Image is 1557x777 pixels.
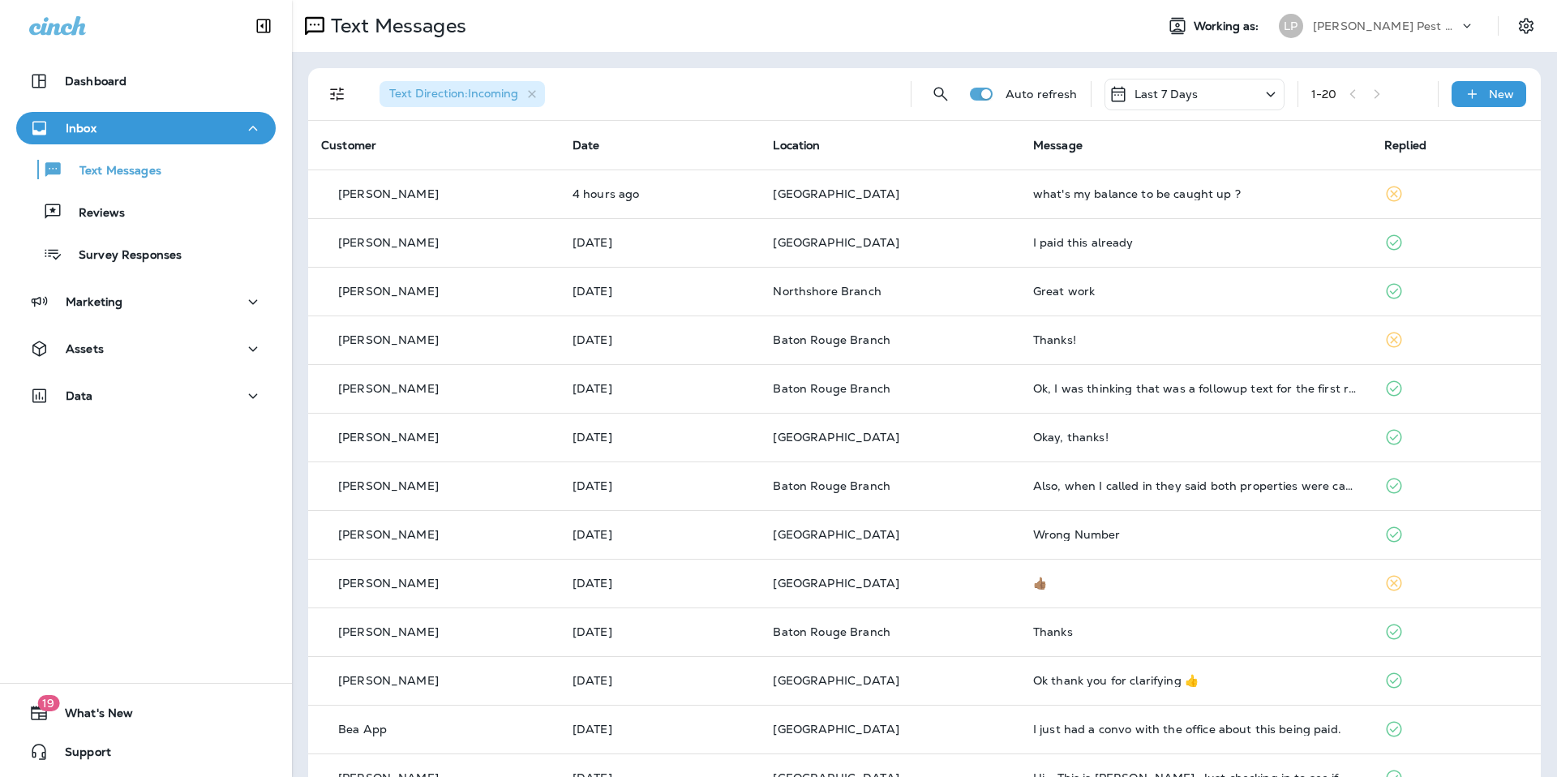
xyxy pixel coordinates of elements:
p: Sep 16, 2025 02:29 PM [573,479,748,492]
p: [PERSON_NAME] [338,528,439,541]
button: Reviews [16,195,276,229]
div: Great work [1033,285,1358,298]
button: Data [16,380,276,412]
span: [GEOGRAPHIC_DATA] [773,527,899,542]
p: [PERSON_NAME] [338,577,439,590]
button: Inbox [16,112,276,144]
p: [PERSON_NAME] Pest Control [1313,19,1459,32]
p: Inbox [66,122,97,135]
p: [PERSON_NAME] [338,431,439,444]
p: Sep 18, 2025 12:09 PM [573,236,748,249]
p: Text Messages [63,164,161,179]
span: Message [1033,138,1083,152]
button: Search Messages [924,78,957,110]
button: Filters [321,78,354,110]
button: Collapse Sidebar [241,10,286,42]
div: I just had a convo with the office about this being paid. [1033,723,1358,736]
div: 👍🏽 [1033,577,1358,590]
span: [GEOGRAPHIC_DATA] [773,235,899,250]
span: [GEOGRAPHIC_DATA] [773,576,899,590]
span: Baton Rouge Branch [773,479,890,493]
span: Replied [1384,138,1426,152]
div: Thanks [1033,625,1358,638]
p: Text Messages [324,14,466,38]
span: Baton Rouge Branch [773,625,890,639]
span: [GEOGRAPHIC_DATA] [773,187,899,201]
div: Okay, thanks! [1033,431,1358,444]
span: Working as: [1194,19,1263,33]
button: Support [16,736,276,768]
span: 19 [37,695,59,711]
span: Baton Rouge Branch [773,381,890,396]
span: Location [773,138,820,152]
p: Sep 19, 2025 08:51 AM [573,187,748,200]
div: Text Direction:Incoming [380,81,545,107]
span: Text Direction : Incoming [389,86,518,101]
button: Dashboard [16,65,276,97]
div: LP [1279,14,1303,38]
p: Assets [66,342,104,355]
p: Reviews [62,206,125,221]
p: Bea App [338,723,387,736]
button: Settings [1512,11,1541,41]
div: 1 - 20 [1311,88,1337,101]
p: [PERSON_NAME] [338,236,439,249]
button: Marketing [16,285,276,318]
span: Support [49,745,111,765]
p: [PERSON_NAME] [338,674,439,687]
button: 19What's New [16,697,276,729]
p: Sep 15, 2025 02:37 PM [573,625,748,638]
span: What's New [49,706,133,726]
p: Sep 15, 2025 03:17 PM [573,577,748,590]
span: Northshore Branch [773,284,881,298]
p: Sep 15, 2025 02:35 PM [573,674,748,687]
p: [PERSON_NAME] [338,285,439,298]
p: Last 7 Days [1135,88,1199,101]
p: [PERSON_NAME] [338,382,439,395]
div: Ok thank you for clarifying 👍 [1033,674,1358,687]
span: Baton Rouge Branch [773,333,890,347]
p: Sep 18, 2025 10:38 AM [573,285,748,298]
p: [PERSON_NAME] [338,187,439,200]
p: Sep 17, 2025 11:45 AM [573,382,748,395]
div: Thanks! [1033,333,1358,346]
p: Sep 16, 2025 02:35 PM [573,431,748,444]
span: Date [573,138,600,152]
span: Customer [321,138,376,152]
p: Data [66,389,93,402]
span: [GEOGRAPHIC_DATA] [773,430,899,444]
p: Survey Responses [62,248,182,264]
button: Assets [16,333,276,365]
p: Auto refresh [1006,88,1078,101]
p: Marketing [66,295,122,308]
p: [PERSON_NAME] [338,625,439,638]
p: [PERSON_NAME] [338,479,439,492]
div: Ok, I was thinking that was a followup text for the first reoccurring visit. [1033,382,1358,395]
p: Sep 15, 2025 01:38 PM [573,723,748,736]
div: I paid this already [1033,236,1358,249]
p: Sep 16, 2025 02:25 PM [573,528,748,541]
p: [PERSON_NAME] [338,333,439,346]
p: Sep 18, 2025 10:25 AM [573,333,748,346]
p: New [1489,88,1514,101]
span: [GEOGRAPHIC_DATA] [773,673,899,688]
button: Text Messages [16,152,276,187]
p: Dashboard [65,75,127,88]
span: [GEOGRAPHIC_DATA] [773,722,899,736]
div: Wrong Number [1033,528,1358,541]
button: Survey Responses [16,237,276,271]
div: what's my balance to be caught up ? [1033,187,1358,200]
div: Also, when I called in they said both properties were canceled which isn't the case. I discussed ... [1033,479,1358,492]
